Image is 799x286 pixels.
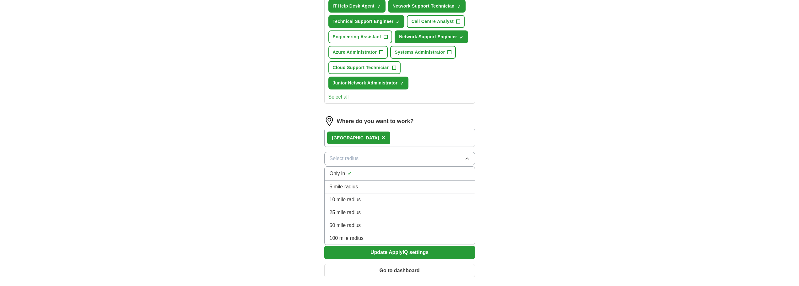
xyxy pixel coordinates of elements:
[324,264,475,277] button: Go to dashboard
[330,209,361,216] span: 25 mile radius
[330,183,358,191] span: 5 mile radius
[381,133,385,143] button: ×
[330,235,364,242] span: 100 mile radius
[392,3,455,9] span: Network Support Technician
[332,135,379,141] div: [GEOGRAPHIC_DATA]
[333,80,398,86] span: Junior Network Administrator
[333,18,394,25] span: Technical Support Engineer
[324,246,475,259] button: Update ApplyIQ settings
[333,49,377,56] span: Azure Administrator
[328,46,388,59] button: Azure Administrator
[333,64,390,71] span: Cloud Support Technician
[381,134,385,141] span: ×
[457,4,461,9] span: ✓
[348,169,352,178] span: ✓
[330,222,361,229] span: 50 mile radius
[337,117,414,126] label: Where do you want to work?
[399,34,457,40] span: Network Support Engineer
[395,30,468,43] button: Network Support Engineer✓
[377,4,381,9] span: ✓
[330,196,361,203] span: 10 mile radius
[411,18,454,25] span: Call Centre Analyst
[328,30,392,43] button: Engineering Assistant
[324,152,475,165] button: Select radius
[330,170,345,177] span: Only in
[328,61,401,74] button: Cloud Support Technician
[333,3,375,9] span: IT Help Desk Agent
[324,116,334,126] img: location.png
[328,15,405,28] button: Technical Support Engineer✓
[330,155,359,162] span: Select radius
[328,93,349,101] button: Select all
[333,34,381,40] span: Engineering Assistant
[390,46,456,59] button: Systems Administrator
[407,15,465,28] button: Call Centre Analyst
[400,81,404,86] span: ✓
[328,77,409,89] button: Junior Network Administrator✓
[396,19,400,24] span: ✓
[395,49,445,56] span: Systems Administrator
[460,35,463,40] span: ✓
